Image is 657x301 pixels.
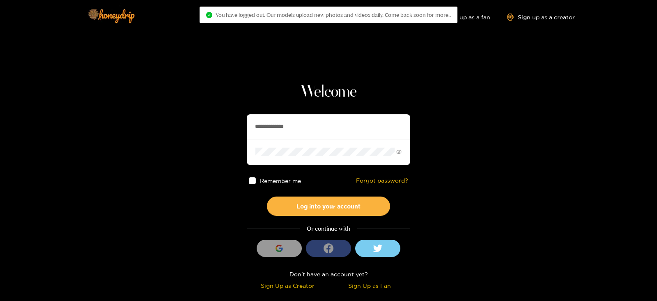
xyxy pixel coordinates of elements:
div: Sign Up as Creator [249,281,326,290]
span: Remember me [260,178,301,184]
a: Forgot password? [356,177,408,184]
span: check-circle [206,12,212,18]
button: Log into your account [267,197,390,216]
a: Sign up as a creator [507,14,575,21]
div: Don't have an account yet? [247,269,410,279]
span: You have logged out. Our models upload new photos and videos daily. Come back soon for more.. [216,12,451,18]
div: Or continue with [247,224,410,234]
a: Sign up as a fan [434,14,490,21]
span: eye-invisible [396,149,402,155]
div: Sign Up as Fan [331,281,408,290]
h1: Welcome [247,82,410,102]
